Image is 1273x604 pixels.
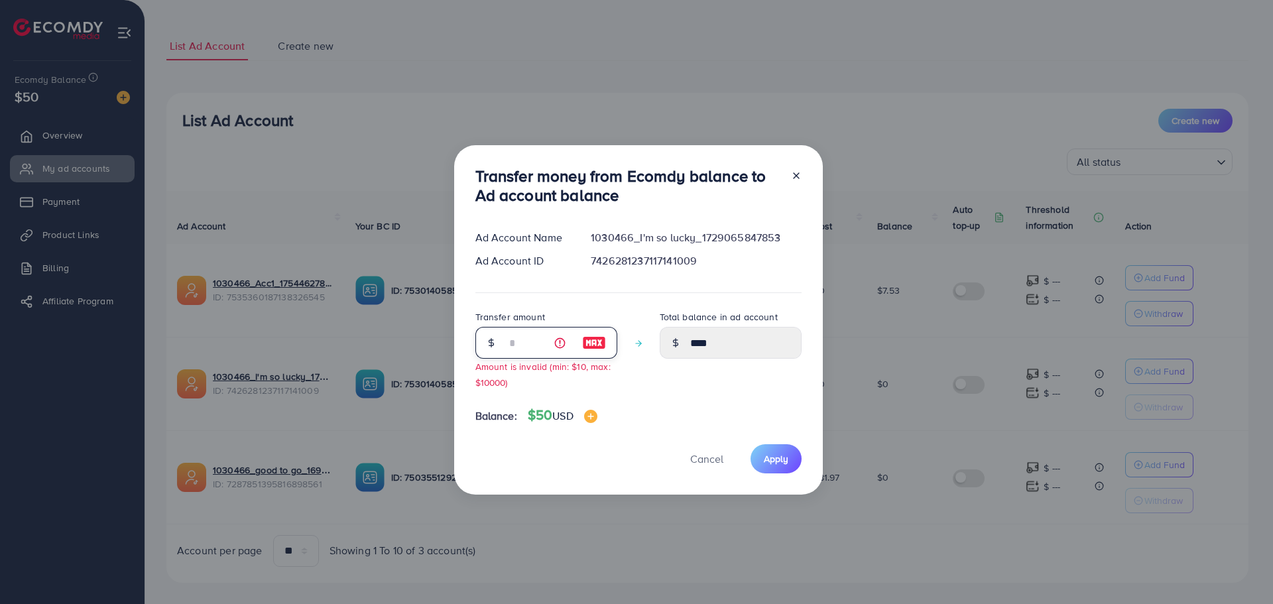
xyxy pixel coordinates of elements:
[580,230,812,245] div: 1030466_I'm so lucky_1729065847853
[660,310,778,324] label: Total balance in ad account
[580,253,812,269] div: 7426281237117141009
[465,230,581,245] div: Ad Account Name
[552,408,573,423] span: USD
[475,310,545,324] label: Transfer amount
[584,410,597,423] img: image
[751,444,802,473] button: Apply
[582,335,606,351] img: image
[475,360,611,388] small: Amount is invalid (min: $10, max: $10000)
[674,444,740,473] button: Cancel
[475,166,780,205] h3: Transfer money from Ecomdy balance to Ad account balance
[528,407,597,424] h4: $50
[764,452,788,465] span: Apply
[465,253,581,269] div: Ad Account ID
[690,452,723,466] span: Cancel
[1217,544,1263,594] iframe: Chat
[475,408,517,424] span: Balance:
